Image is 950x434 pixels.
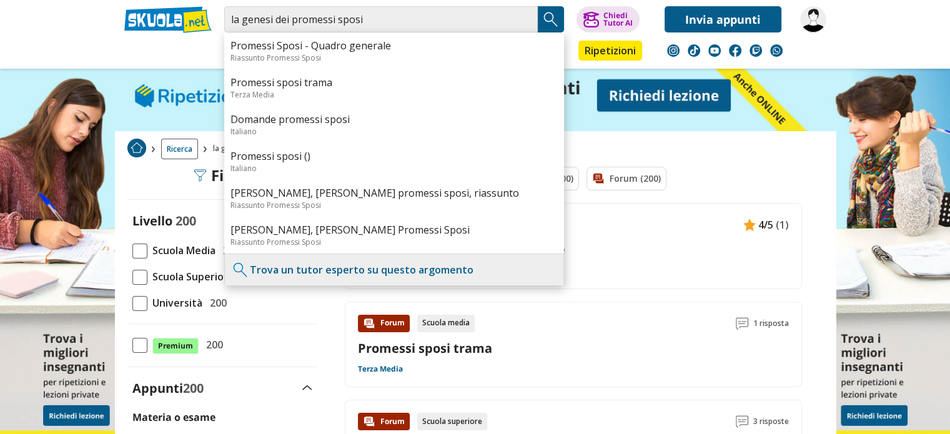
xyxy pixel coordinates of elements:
[230,149,558,163] a: Promessi sposi ()
[176,212,196,229] span: 200
[542,10,560,29] img: Cerca appunti, riassunti o versioni
[586,167,666,190] a: Forum (200)
[758,217,773,233] span: 4/5
[800,6,826,32] img: qrs
[358,364,403,374] a: Terza Media
[592,172,605,185] img: Forum filtro contenuto
[230,186,558,200] a: [PERSON_NAME], [PERSON_NAME] promessi sposi, riassunto
[132,212,172,229] label: Livello
[578,41,642,61] a: Ripetizioni
[753,413,789,430] span: 3 risposte
[708,44,721,57] img: youtube
[250,263,473,277] a: Trova un tutor esperto su questo argomento
[743,219,756,231] img: Appunti contenuto
[358,413,410,430] div: Forum
[538,6,564,32] button: Search Button
[147,242,215,259] span: Scuola Media
[417,315,475,332] div: Scuola media
[230,200,558,210] div: Riassunto Promessi Sposi
[230,52,558,63] div: Riassunto Promessi Sposi
[127,139,146,159] a: Home
[363,317,375,330] img: Forum contenuto
[183,380,204,397] span: 200
[230,223,558,237] a: [PERSON_NAME], [PERSON_NAME] Promessi Sposi
[147,295,202,311] span: Università
[753,315,789,332] span: 1 risposta
[688,44,700,57] img: tiktok
[576,6,640,32] button: ChiediTutor AI
[665,6,781,32] a: Invia appunti
[205,295,227,311] span: 200
[231,260,250,279] img: Trova un tutor esperto
[363,415,375,428] img: Forum contenuto
[736,317,748,330] img: Commenti lettura
[194,167,250,184] div: Filtra
[230,126,558,137] div: Italiano
[127,139,146,157] img: Home
[750,44,762,57] img: twitch
[230,76,558,89] a: Promessi sposi trama
[230,237,558,247] div: Riassunto Promessi Sposi
[218,242,240,259] span: 200
[194,169,206,182] img: Filtra filtri mobile
[358,340,492,357] a: Promessi sposi trama
[230,89,558,100] div: Terza Media
[358,315,410,332] div: Forum
[221,41,277,63] a: Appunti
[603,12,632,27] div: Chiedi Tutor AI
[358,241,789,258] a: Promessi Sposi - Quadro generale
[132,410,215,424] label: Materia o esame
[132,380,204,397] label: Appunti
[776,217,789,233] span: (1)
[230,163,558,174] div: Italiano
[417,413,487,430] div: Scuola superiore
[667,44,680,57] img: instagram
[729,44,741,57] img: facebook
[736,415,748,428] img: Commenti lettura
[770,44,783,57] img: WhatsApp
[201,337,223,353] span: 200
[230,112,558,126] a: Domande promessi sposi
[161,139,198,159] a: Ricerca
[147,269,234,285] span: Scuola Superiore
[224,6,538,32] input: Cerca appunti, riassunti o versioni
[302,385,312,390] img: Apri e chiudi sezione
[230,39,558,52] a: Promessi Sposi - Quadro generale
[213,139,318,159] span: la genesi dei promessi sposi
[152,338,199,354] span: Premium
